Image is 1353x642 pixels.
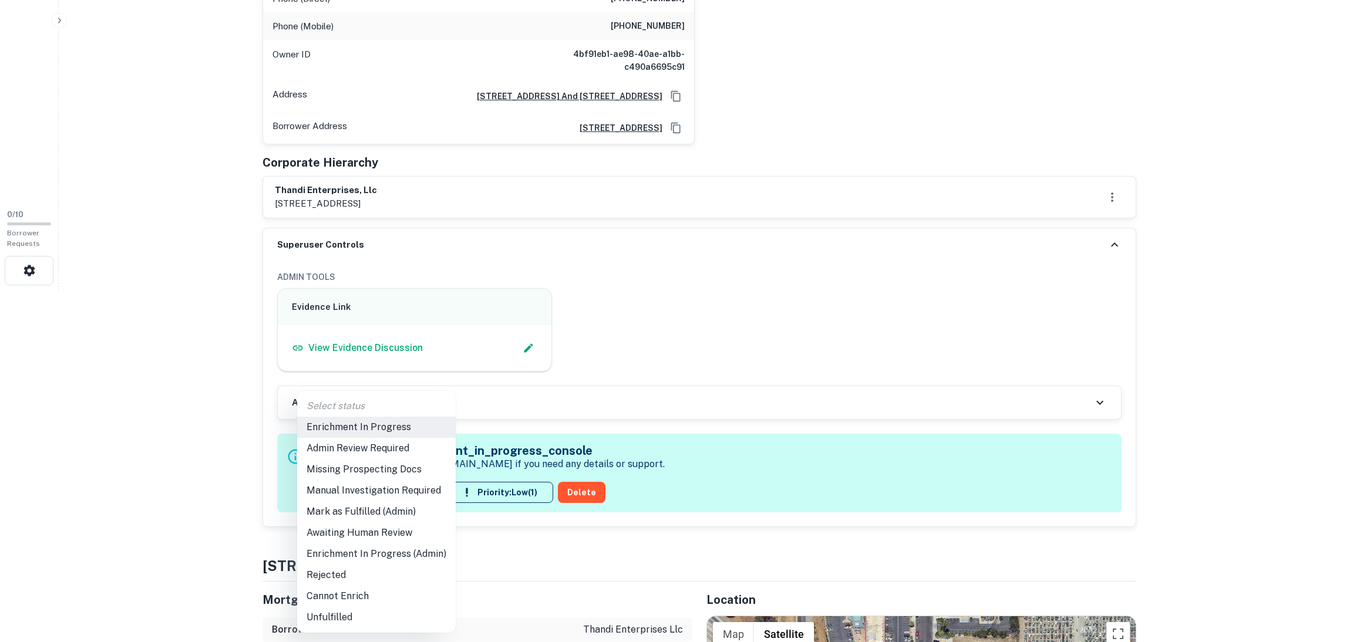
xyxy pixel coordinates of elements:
li: Awaiting Human Review [297,522,456,543]
li: Enrichment In Progress [297,417,456,438]
li: Admin Review Required [297,438,456,459]
li: Rejected [297,565,456,586]
li: Unfulfilled [297,607,456,628]
iframe: Chat Widget [1294,511,1353,567]
li: Missing Prospecting Docs [297,459,456,480]
li: Manual Investigation Required [297,480,456,501]
li: Cannot Enrich [297,586,456,607]
li: Mark as Fulfilled (Admin) [297,501,456,522]
li: Enrichment In Progress (Admin) [297,543,456,565]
